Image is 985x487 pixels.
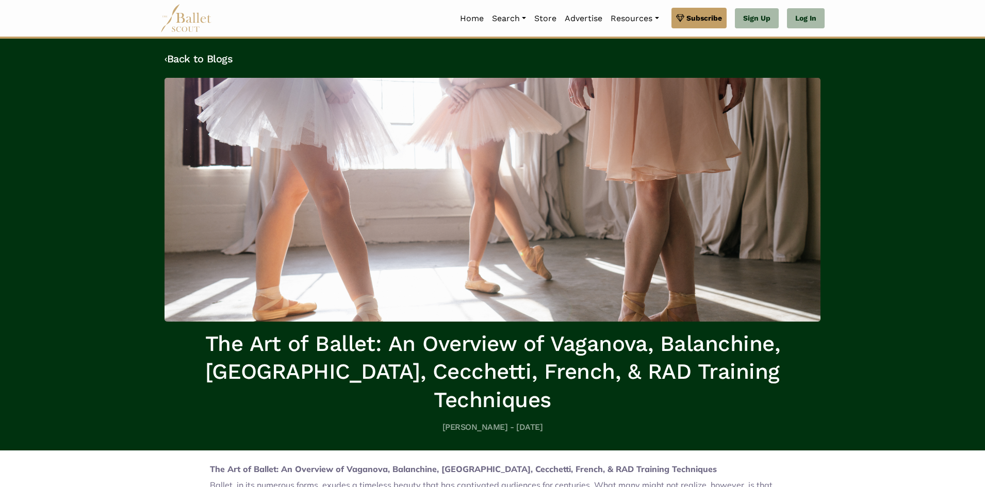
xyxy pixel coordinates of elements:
span: Subscribe [686,12,722,24]
a: ‹Back to Blogs [165,53,233,65]
a: Advertise [561,8,606,29]
h5: [PERSON_NAME] - [DATE] [165,422,820,433]
a: Sign Up [735,8,779,29]
h1: The Art of Ballet: An Overview of Vaganova, Balanchine, [GEOGRAPHIC_DATA], Cecchetti, French, & R... [165,330,820,414]
strong: The Art of Ballet: An Overview of Vaganova, Balanchine, [GEOGRAPHIC_DATA], Cecchetti, French, & R... [210,464,717,474]
a: Store [530,8,561,29]
img: header_image.img [165,78,820,322]
a: Resources [606,8,663,29]
a: Home [456,8,488,29]
code: ‹ [165,52,167,65]
a: Log In [787,8,825,29]
img: gem.svg [676,12,684,24]
a: Subscribe [671,8,727,28]
a: Search [488,8,530,29]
